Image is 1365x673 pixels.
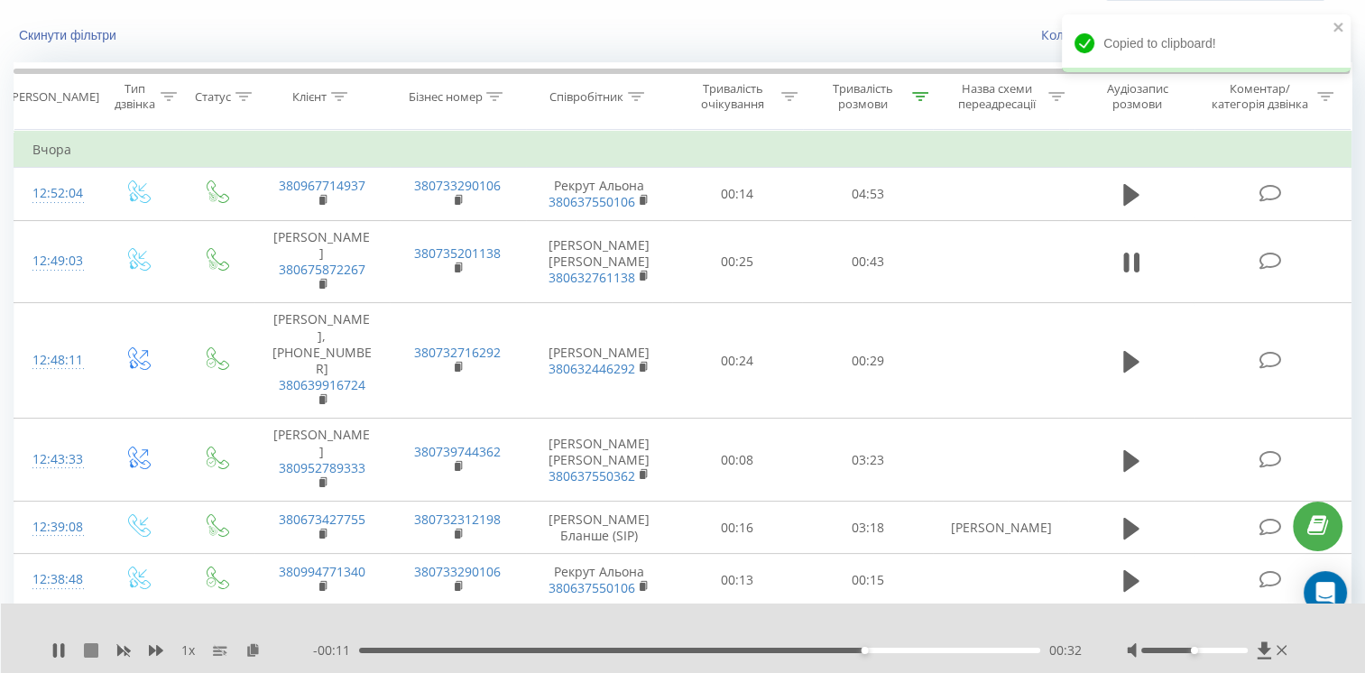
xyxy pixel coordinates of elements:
[526,419,672,502] td: [PERSON_NAME] [PERSON_NAME]
[526,168,672,220] td: Рекрут Альона
[32,442,79,477] div: 12:43:33
[549,89,623,105] div: Співробітник
[549,193,635,210] a: 380637550106
[414,177,501,194] a: 380733290106
[279,376,365,393] a: 380639916724
[526,554,672,606] td: Рекрут Альона
[8,89,99,105] div: [PERSON_NAME]
[254,303,390,419] td: [PERSON_NAME], [PHONE_NUMBER]
[313,641,359,659] span: - 00:11
[526,220,672,303] td: [PERSON_NAME] [PERSON_NAME]
[1085,81,1190,112] div: Аудіозапис розмови
[254,419,390,502] td: [PERSON_NAME]
[933,502,1068,554] td: [PERSON_NAME]
[802,502,933,554] td: 03:18
[526,303,672,419] td: [PERSON_NAME]
[672,502,803,554] td: 00:16
[549,269,635,286] a: 380632761138
[254,220,390,303] td: [PERSON_NAME]
[14,132,1351,168] td: Вчора
[32,562,79,597] div: 12:38:48
[279,177,365,194] a: 380967714937
[802,220,933,303] td: 00:43
[279,261,365,278] a: 380675872267
[549,467,635,484] a: 380637550362
[279,459,365,476] a: 380952789333
[414,563,501,580] a: 380733290106
[408,89,482,105] div: Бізнес номер
[802,303,933,419] td: 00:29
[414,344,501,361] a: 380732716292
[32,343,79,378] div: 12:48:11
[414,511,501,528] a: 380732312198
[32,176,79,211] div: 12:52:04
[1191,647,1198,654] div: Accessibility label
[1207,81,1313,112] div: Коментар/категорія дзвінка
[14,27,125,43] button: Скинути фільтри
[818,81,908,112] div: Тривалість розмови
[414,443,501,460] a: 380739744362
[862,647,869,654] div: Accessibility label
[672,168,803,220] td: 00:14
[1304,571,1347,614] div: Open Intercom Messenger
[1333,20,1345,37] button: close
[802,554,933,606] td: 00:15
[279,563,365,580] a: 380994771340
[549,579,635,596] a: 380637550106
[279,511,365,528] a: 380673427755
[672,554,803,606] td: 00:13
[195,89,231,105] div: Статус
[1062,14,1351,72] div: Copied to clipboard!
[32,244,79,279] div: 12:49:03
[292,89,327,105] div: Клієнт
[672,419,803,502] td: 00:08
[181,641,195,659] span: 1 x
[672,220,803,303] td: 00:25
[1049,641,1082,659] span: 00:32
[802,168,933,220] td: 04:53
[688,81,778,112] div: Тривалість очікування
[414,244,501,262] a: 380735201138
[802,419,933,502] td: 03:23
[114,81,156,112] div: Тип дзвінка
[32,510,79,545] div: 12:39:08
[949,81,1044,112] div: Назва схеми переадресації
[526,502,672,554] td: [PERSON_NAME] Бланше (SIP)
[549,360,635,377] a: 380632446292
[1041,26,1351,43] a: Коли дані можуть відрізнятися вiд інших систем
[672,303,803,419] td: 00:24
